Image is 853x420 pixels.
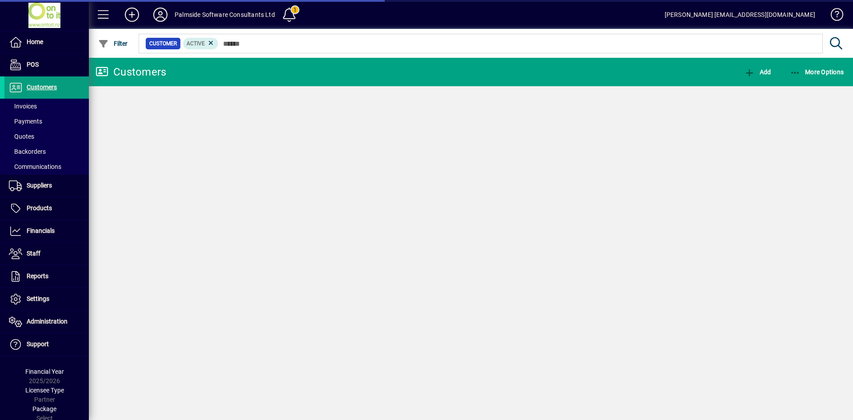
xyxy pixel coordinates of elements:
[25,387,64,394] span: Licensee Type
[27,227,55,234] span: Financials
[27,250,40,257] span: Staff
[9,118,42,125] span: Payments
[118,7,146,23] button: Add
[96,65,166,79] div: Customers
[27,272,48,280] span: Reports
[4,220,89,242] a: Financials
[4,265,89,288] a: Reports
[27,318,68,325] span: Administration
[9,148,46,155] span: Backorders
[4,144,89,159] a: Backorders
[9,133,34,140] span: Quotes
[175,8,275,22] div: Palmside Software Consultants Ltd
[742,64,773,80] button: Add
[4,31,89,53] a: Home
[149,39,177,48] span: Customer
[4,333,89,356] a: Support
[32,405,56,412] span: Package
[4,159,89,174] a: Communications
[27,204,52,212] span: Products
[790,68,844,76] span: More Options
[4,99,89,114] a: Invoices
[96,36,130,52] button: Filter
[4,243,89,265] a: Staff
[4,288,89,310] a: Settings
[824,2,842,31] a: Knowledge Base
[25,368,64,375] span: Financial Year
[27,340,49,348] span: Support
[183,38,219,49] mat-chip: Activation Status: Active
[9,163,61,170] span: Communications
[187,40,205,47] span: Active
[98,40,128,47] span: Filter
[146,7,175,23] button: Profile
[27,182,52,189] span: Suppliers
[744,68,771,76] span: Add
[27,61,39,68] span: POS
[27,295,49,302] span: Settings
[27,84,57,91] span: Customers
[788,64,846,80] button: More Options
[665,8,815,22] div: [PERSON_NAME] [EMAIL_ADDRESS][DOMAIN_NAME]
[27,38,43,45] span: Home
[4,197,89,220] a: Products
[9,103,37,110] span: Invoices
[4,175,89,197] a: Suppliers
[4,54,89,76] a: POS
[4,129,89,144] a: Quotes
[4,114,89,129] a: Payments
[4,311,89,333] a: Administration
